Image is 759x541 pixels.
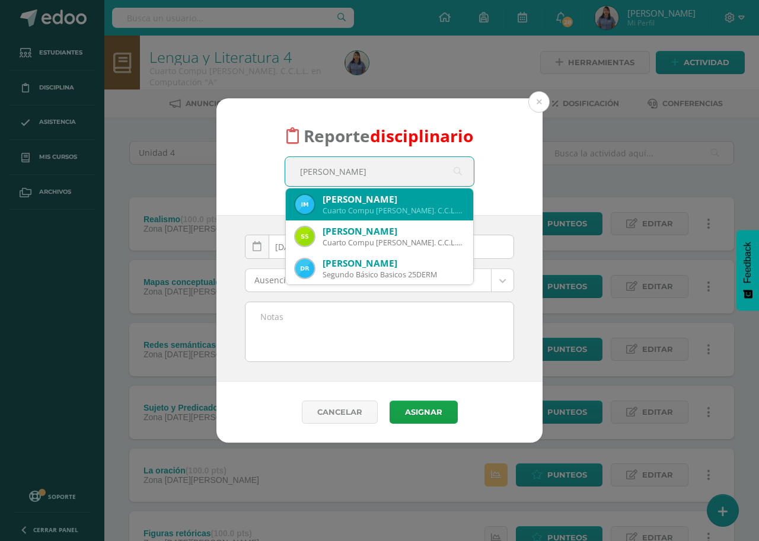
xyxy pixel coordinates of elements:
[323,257,464,270] div: [PERSON_NAME]
[295,227,314,246] img: e8fcee8d1cfe8218e44d00f1c6eef56f.png
[528,91,550,113] button: Close (Esc)
[254,269,482,292] span: Ausencia injustificada
[323,238,464,248] div: Cuarto Compu [PERSON_NAME]. C.C.L.L. en Computación 22SASM01
[323,270,464,280] div: Segundo Básico Basicos 25DERM
[245,269,514,292] a: Ausencia injustificada
[295,195,314,214] img: 6e4b946c0e48c17756b642b58cdf6997.png
[736,230,759,310] button: Feedback - Mostrar encuesta
[285,157,474,186] input: Busca un estudiante aquí...
[302,401,378,424] a: Cancelar
[295,259,314,278] img: 23b5f6eaa617bb66a97922fa5dd075d5.png
[323,206,464,216] div: Cuarto Compu [PERSON_NAME]. C.C.L.L. en Computación 21IRMC02
[323,193,464,206] div: [PERSON_NAME]
[742,242,753,283] span: Feedback
[370,124,473,147] font: disciplinario
[304,124,473,147] span: Reporte
[390,401,458,424] button: Asignar
[323,225,464,238] div: [PERSON_NAME]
